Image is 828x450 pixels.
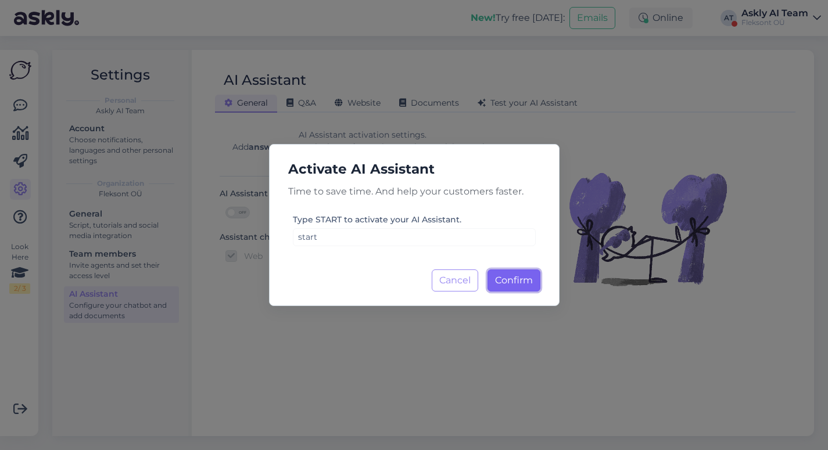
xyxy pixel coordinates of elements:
p: Time to save time. And help your customers faster. [279,185,550,199]
button: Confirm [488,269,540,291]
button: Cancel [432,269,478,291]
label: Type START to activate your AI Assistant. [293,214,461,226]
h5: Activate AI Assistant [279,159,550,180]
span: Confirm [495,275,533,286]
